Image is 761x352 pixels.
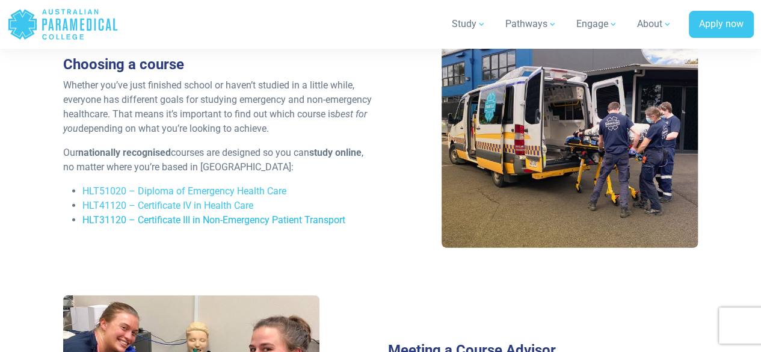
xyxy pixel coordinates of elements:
[445,7,493,41] a: Study
[82,185,286,197] a: HLT51020 – Diploma of Emergency Health Care
[63,146,373,174] p: Our courses are designed so you can , no matter where you’re based in [GEOGRAPHIC_DATA]:
[309,147,333,158] strong: study
[7,5,119,44] a: Australian Paramedical College
[630,7,679,41] a: About
[63,56,373,73] h3: Choosing a course
[82,200,253,211] a: HLT41120 – Certificate IV in Health Care
[63,78,373,136] p: Whether you’ve just finished school or haven’t studied in a little while, everyone has different ...
[689,11,754,39] a: Apply now
[335,147,362,158] strong: online
[82,214,345,226] a: HLT31120 – Certificate III in Non-Emergency Patient Transport
[498,7,564,41] a: Pathways
[78,147,171,158] strong: nationally recognised
[569,7,625,41] a: Engage
[63,108,367,134] em: best for you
